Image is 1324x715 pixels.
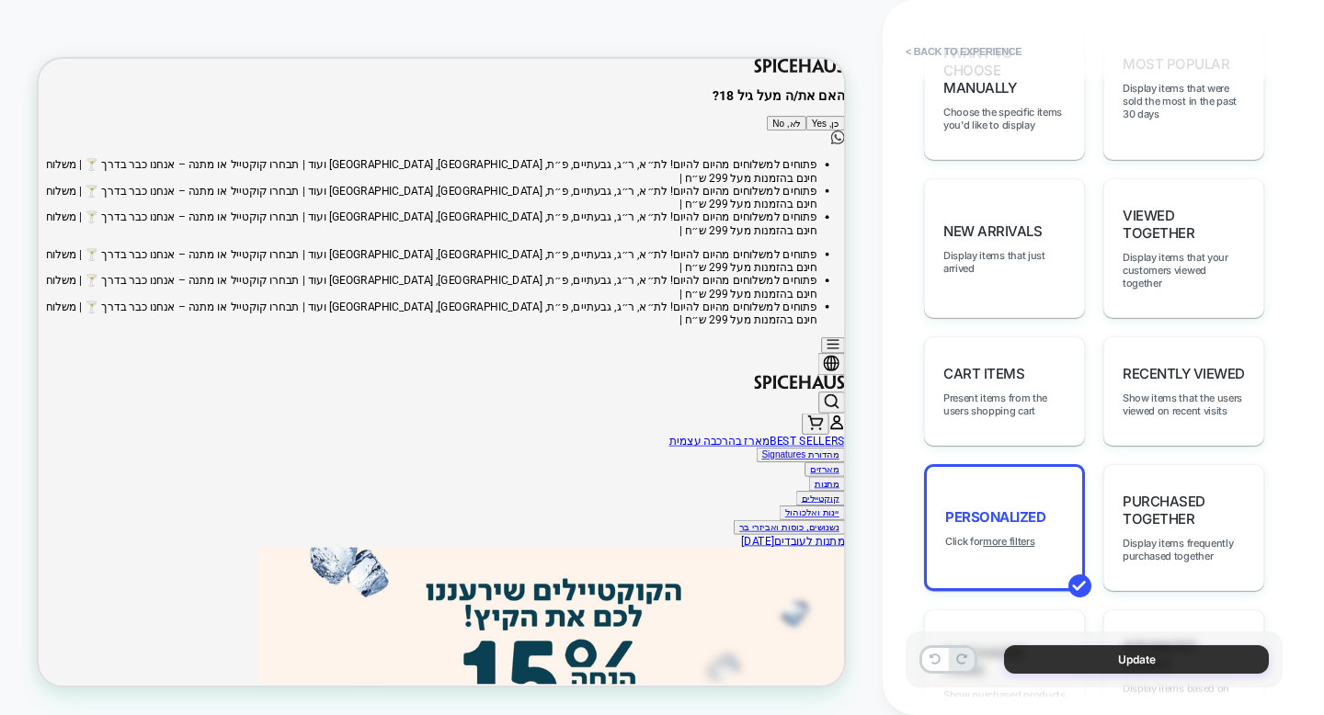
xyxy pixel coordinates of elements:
[945,535,1034,548] span: Click for
[1027,557,1075,576] button: מתנות
[943,249,1066,275] span: Display items that just arrived
[943,392,1066,417] span: Present items from the users shopping cart
[896,37,1031,66] button: < Back to experience
[943,106,1066,131] span: Choose the specific items you'd like to display
[1123,392,1245,417] span: Show items that the users viewed on recent visits
[1018,472,1054,501] button: Cart
[1010,576,1075,596] button: קוקטיילים
[1023,76,1075,96] button: כן, Yes
[1022,538,1075,557] button: מארזים
[943,44,1066,96] span: I want to choose manually
[1123,365,1245,382] span: Recently Viewed
[1017,579,1067,593] a: קוקטיילים
[943,365,1024,382] span: Cart Items
[1034,560,1067,573] a: מתנות
[1123,251,1245,289] span: Display items that your customers viewed together
[945,508,1045,526] span: personalized
[937,634,980,652] a: [DATE]
[1123,493,1245,528] span: Purchased Together
[1044,371,1075,392] button: Menu
[987,596,1075,615] button: יינות ואלכוהול
[971,76,1022,96] button: לא, No
[980,634,1075,652] a: מתנות לעובדים
[1123,537,1245,562] span: Display items frequently purchased together
[983,535,1034,548] u: more filters
[943,222,1042,240] span: New Arrivals
[975,501,1075,518] a: BEST SELLERS
[995,598,1067,612] a: יינות ואלכוהול
[840,501,975,518] a: מארז בהרכבה עצמית
[1123,82,1245,120] span: Display items that were sold the most in the past 30 days
[1004,645,1269,674] button: Update
[927,615,1075,634] button: נשנושים, כוסות ואביזרי בר
[1029,540,1067,554] a: מארזים
[957,518,1075,538] button: מהדורת Signatures
[964,521,1067,535] a: מהדורת Signatures
[934,618,1067,631] a: נשנושים, כוסות ואביזרי בר
[1123,207,1245,242] span: Viewed Together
